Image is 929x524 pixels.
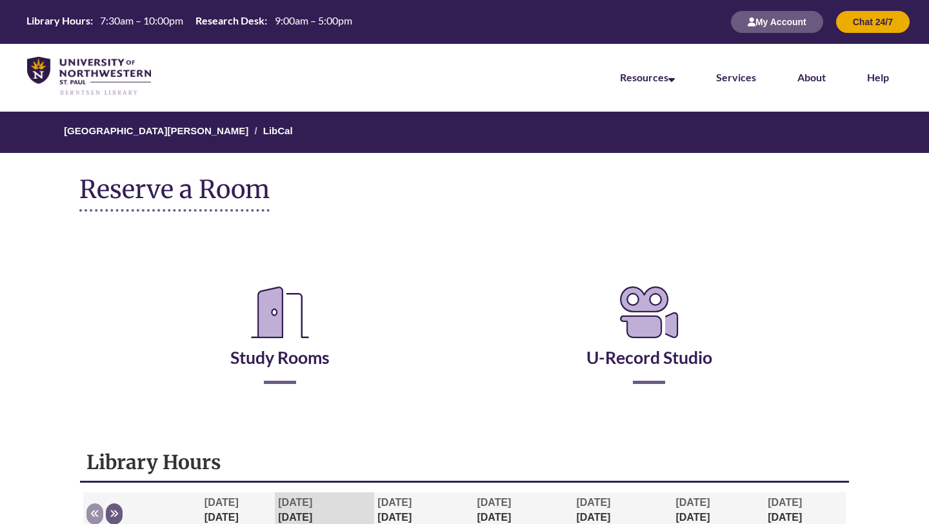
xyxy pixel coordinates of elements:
span: [DATE] [477,497,511,508]
th: Library Hours: [21,14,95,28]
h1: Library Hours [86,450,843,474]
a: About [797,71,826,83]
h1: Reserve a Room [79,176,270,212]
span: [DATE] [205,497,239,508]
button: My Account [731,11,823,33]
button: Chat 24/7 [836,11,910,33]
img: UNWSP Library Logo [27,57,151,96]
span: 7:30am – 10:00pm [100,14,183,26]
span: [DATE] [377,497,412,508]
a: Chat 24/7 [836,16,910,27]
span: [DATE] [675,497,710,508]
a: LibCal [263,125,293,136]
div: Reserve a Room [79,244,850,422]
span: [DATE] [278,497,312,508]
a: Help [867,71,889,83]
span: 9:00am – 5:00pm [275,14,352,26]
nav: Breadcrumb [79,112,850,153]
span: [DATE] [576,497,610,508]
a: Hours Today [21,14,357,30]
a: U-Record Studio [586,315,712,368]
a: Services [716,71,756,83]
span: [DATE] [768,497,802,508]
a: [GEOGRAPHIC_DATA][PERSON_NAME] [64,125,248,136]
a: Study Rooms [230,315,330,368]
th: Research Desk: [190,14,269,28]
table: Hours Today [21,14,357,29]
a: Resources [620,71,675,83]
a: My Account [731,16,823,27]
